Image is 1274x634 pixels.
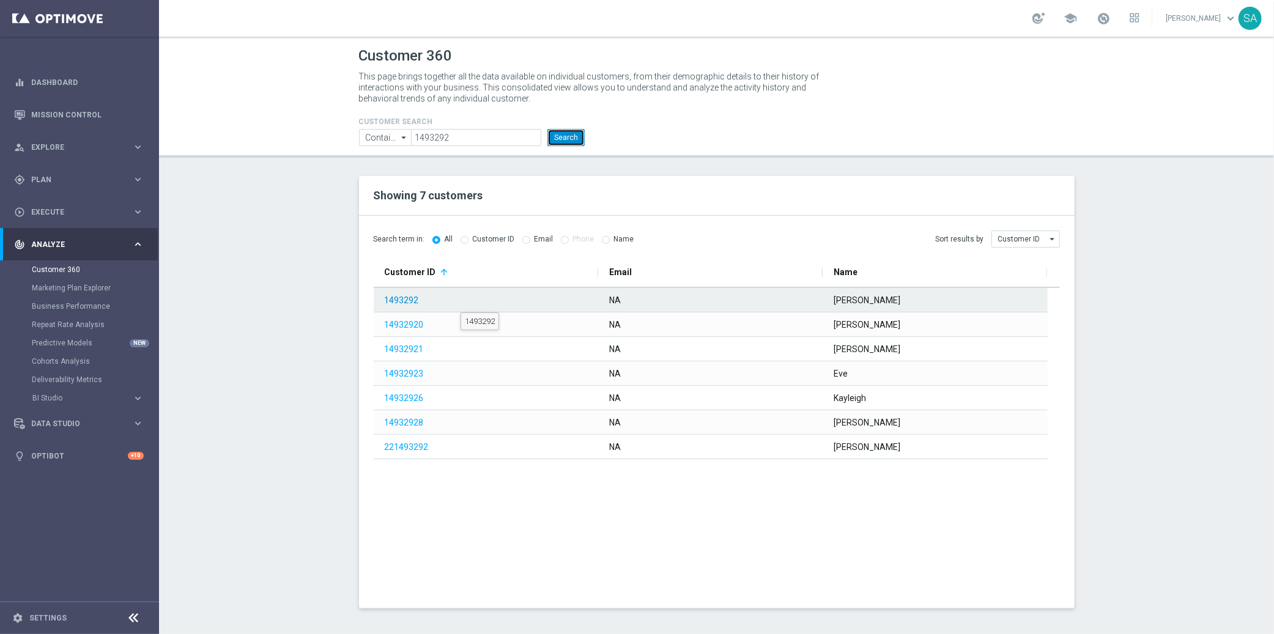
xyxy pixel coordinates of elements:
div: SA [1239,7,1262,30]
button: lightbulb Optibot +10 [13,451,144,461]
span: NA [609,418,621,427]
div: Press SPACE to select this row. [374,288,1048,312]
button: Data Studio keyboard_arrow_right [13,419,144,429]
span: Email [609,267,632,277]
div: Customer 360 [32,260,158,279]
a: Customer 360 [32,265,127,275]
span: NA [609,320,621,330]
a: 14932923 [385,369,424,378]
span: Data Studio [31,420,132,427]
div: Deliverability Metrics [32,370,158,389]
div: +10 [128,452,144,460]
span: Eve [834,369,848,378]
div: Cohorts Analysis [32,352,158,370]
i: equalizer [14,77,25,88]
i: lightbulb [14,451,25,462]
span: Customer ID [385,267,436,277]
label: Name [614,235,634,244]
div: Plan [14,174,132,185]
label: All [445,235,453,244]
label: Phone [573,235,594,244]
div: Press SPACE to select this row. [374,410,1048,435]
button: BI Studio keyboard_arrow_right [32,393,144,403]
div: Data Studio [14,418,132,429]
div: Explore [14,142,132,153]
span: [PERSON_NAME] [834,320,900,330]
a: Repeat Rate Analysis [32,320,127,330]
i: track_changes [14,239,25,250]
div: Press SPACE to select this row. [374,312,1048,337]
button: Mission Control [13,110,144,120]
div: Repeat Rate Analysis [32,315,158,334]
a: Cohorts Analysis [32,356,127,366]
i: keyboard_arrow_right [132,206,144,218]
a: Dashboard [31,66,144,98]
a: 14932921 [385,344,424,354]
span: NA [609,344,621,354]
h1: Customer 360 [359,47,1075,65]
div: NEW [130,339,149,347]
input: Contains [359,129,412,146]
i: settings [12,613,23,624]
span: [PERSON_NAME] [834,295,900,305]
i: keyboard_arrow_right [132,141,144,153]
span: NA [609,442,621,452]
div: Optibot [14,440,144,472]
a: 1493292 [385,295,419,305]
i: gps_fixed [14,174,25,185]
div: Press SPACE to select this row. [374,361,1048,386]
a: Deliverability Metrics [32,375,127,385]
input: Customer ID [991,230,1060,248]
div: Execute [14,207,132,218]
span: Analyze [31,241,132,248]
button: equalizer Dashboard [13,78,144,87]
a: Settings [29,614,67,622]
span: Kayleigh [834,393,866,403]
i: arrow_drop_down [1047,231,1059,247]
a: Business Performance [32,301,127,311]
label: Email [535,235,554,244]
span: Showing 7 customers [374,189,483,202]
a: Mission Control [31,98,144,131]
p: This page brings together all the data available on individual customers, from their demographic ... [359,71,830,104]
span: [PERSON_NAME] [834,418,900,427]
div: BI Studio [32,389,158,407]
i: play_circle_outline [14,207,25,218]
div: Press SPACE to select this row. [374,337,1048,361]
h4: CUSTOMER SEARCH [359,117,585,126]
span: Search term in: [374,234,425,245]
div: gps_fixed Plan keyboard_arrow_right [13,175,144,185]
i: keyboard_arrow_right [132,238,144,250]
a: Optibot [31,440,128,472]
a: Predictive Models [32,338,127,348]
a: [PERSON_NAME]keyboard_arrow_down [1165,9,1239,28]
div: Business Performance [32,297,158,315]
span: NA [609,393,621,403]
label: Customer ID [473,235,515,244]
a: 221493292 [385,442,429,452]
a: 14932928 [385,418,424,427]
div: Mission Control [14,98,144,131]
span: NA [609,295,621,305]
span: keyboard_arrow_down [1224,12,1237,25]
i: keyboard_arrow_right [132,418,144,429]
button: track_changes Analyze keyboard_arrow_right [13,240,144,249]
span: BI Studio [32,394,120,402]
button: person_search Explore keyboard_arrow_right [13,142,144,152]
div: play_circle_outline Execute keyboard_arrow_right [13,207,144,217]
div: Analyze [14,239,132,250]
span: Execute [31,208,132,216]
input: Enter CID, Email, name or phone [411,129,541,146]
div: Press SPACE to select this row. [374,435,1048,459]
div: Predictive Models [32,334,158,352]
i: arrow_drop_down [398,130,410,146]
span: Explore [31,144,132,151]
span: Name [834,267,857,277]
div: Dashboard [14,66,144,98]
